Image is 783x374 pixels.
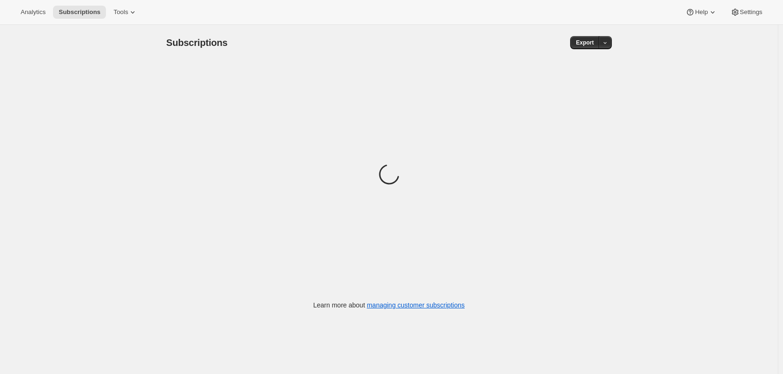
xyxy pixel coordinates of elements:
[570,36,599,49] button: Export
[576,39,594,46] span: Export
[59,8,100,16] span: Subscriptions
[313,300,465,310] p: Learn more about
[695,8,708,16] span: Help
[15,6,51,19] button: Analytics
[725,6,768,19] button: Settings
[113,8,128,16] span: Tools
[367,301,465,309] a: managing customer subscriptions
[166,37,228,48] span: Subscriptions
[53,6,106,19] button: Subscriptions
[108,6,143,19] button: Tools
[740,8,762,16] span: Settings
[680,6,723,19] button: Help
[21,8,45,16] span: Analytics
